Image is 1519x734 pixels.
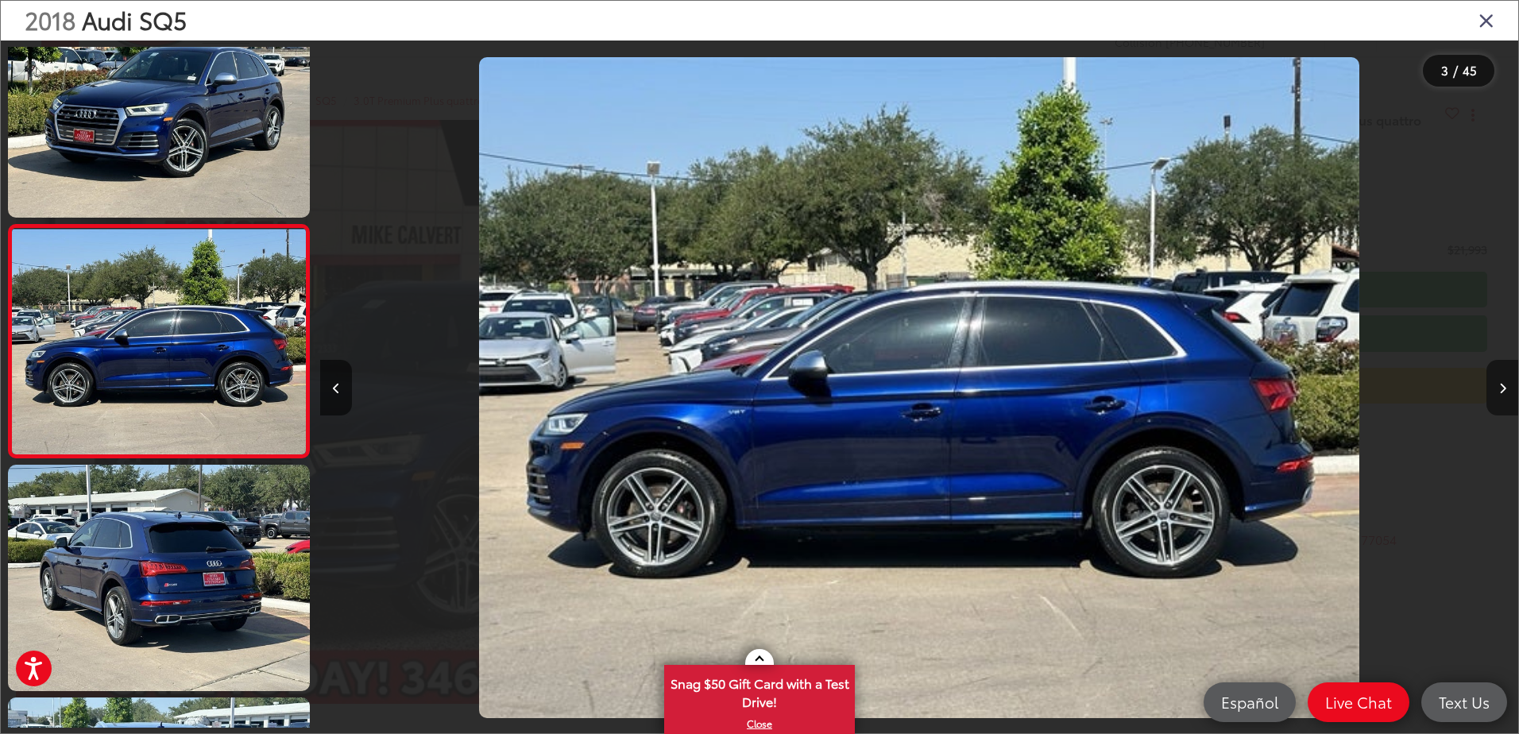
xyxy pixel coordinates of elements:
[82,2,187,37] span: Audi SQ5
[1308,682,1409,722] a: Live Chat
[666,666,853,715] span: Snag $50 Gift Card with a Test Drive!
[479,57,1360,718] img: 2018 Audi SQ5 3.0T Premium Plus quattro
[1431,692,1498,712] span: Text Us
[5,462,313,693] img: 2018 Audi SQ5 3.0T Premium Plus quattro
[1463,61,1477,79] span: 45
[1421,682,1507,722] a: Text Us
[1451,65,1459,76] span: /
[1317,692,1400,712] span: Live Chat
[1213,692,1286,712] span: Español
[9,229,308,454] img: 2018 Audi SQ5 3.0T Premium Plus quattro
[320,57,1518,718] div: 2018 Audi SQ5 3.0T Premium Plus quattro 2
[1441,61,1448,79] span: 3
[25,2,75,37] span: 2018
[320,360,352,415] button: Previous image
[1486,360,1518,415] button: Next image
[1204,682,1296,722] a: Español
[1478,10,1494,30] i: Close gallery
